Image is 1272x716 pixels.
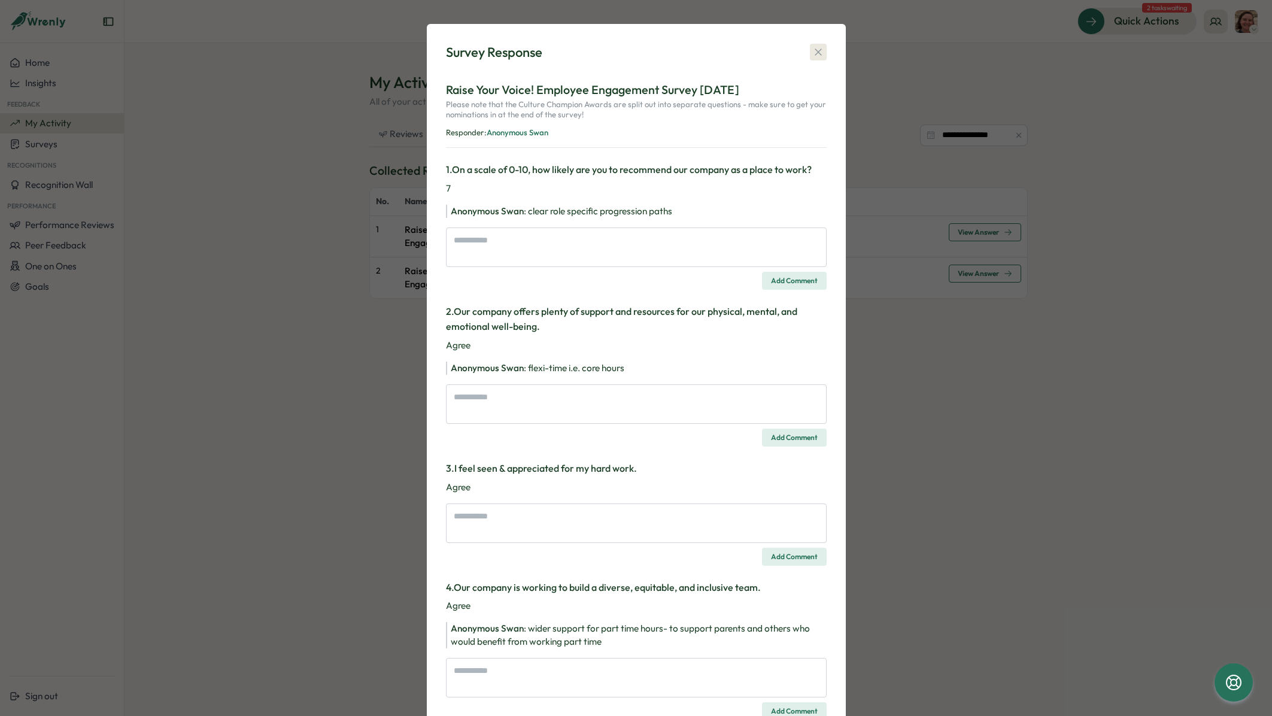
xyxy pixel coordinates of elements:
span: Responder: [446,128,487,137]
span: Anonymous Swan [451,205,524,217]
h3: 3 . I feel seen & appreciated for my hard work. [446,461,827,476]
div: Survey Response [446,43,542,62]
span: Anonymous Swan [487,128,548,137]
p: Agree [446,599,827,612]
h3: 2 . Our company offers plenty of support and resources for our physical, mental, and emotional we... [446,304,827,334]
span: Anonymous Swan [451,362,524,374]
button: Add Comment [762,272,827,290]
p: Please note that the Culture Champion Awards are split out into separate questions - make sure to... [446,99,827,125]
h3: 1 . On a scale of 0-10, how likely are you to recommend our company as a place to work? [446,162,827,177]
span: clear role specific progression paths [528,205,672,217]
span: Add Comment [771,429,818,446]
div: : [451,362,827,375]
p: 7 [446,182,827,195]
p: Agree [446,339,827,352]
span: flexi-time i.e. core hours [528,362,624,374]
p: Agree [446,481,827,494]
span: Add Comment [771,548,818,565]
div: : [451,205,827,218]
span: Add Comment [771,272,818,289]
div: : [451,622,827,648]
span: wider support for part time hours- to support parents and others who would benefit from working p... [451,623,810,647]
span: Anonymous Swan [451,623,524,634]
button: Add Comment [762,429,827,447]
button: Add Comment [762,548,827,566]
p: Raise Your Voice! Employee Engagement Survey [DATE] [446,81,827,99]
h3: 4 . Our company is working to build a diverse, equitable, and inclusive team. [446,580,827,595]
